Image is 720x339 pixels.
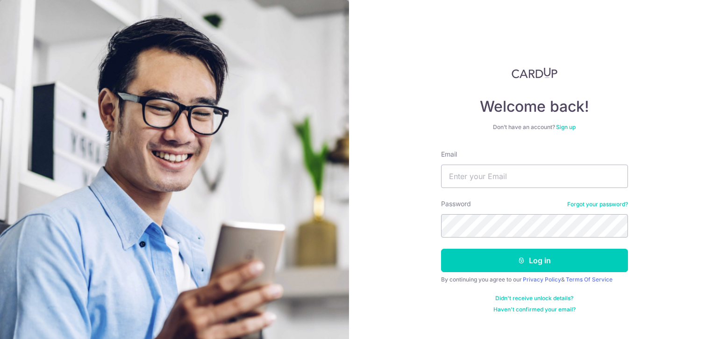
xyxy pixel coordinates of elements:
[512,67,557,79] img: CardUp Logo
[566,276,613,283] a: Terms Of Service
[441,165,628,188] input: Enter your Email
[495,295,573,302] a: Didn't receive unlock details?
[441,97,628,116] h4: Welcome back!
[556,123,576,130] a: Sign up
[441,150,457,159] label: Email
[441,123,628,131] div: Don’t have an account?
[523,276,561,283] a: Privacy Policy
[441,276,628,283] div: By continuing you agree to our &
[567,201,628,208] a: Forgot your password?
[493,306,576,313] a: Haven't confirmed your email?
[441,199,471,209] label: Password
[441,249,628,272] button: Log in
